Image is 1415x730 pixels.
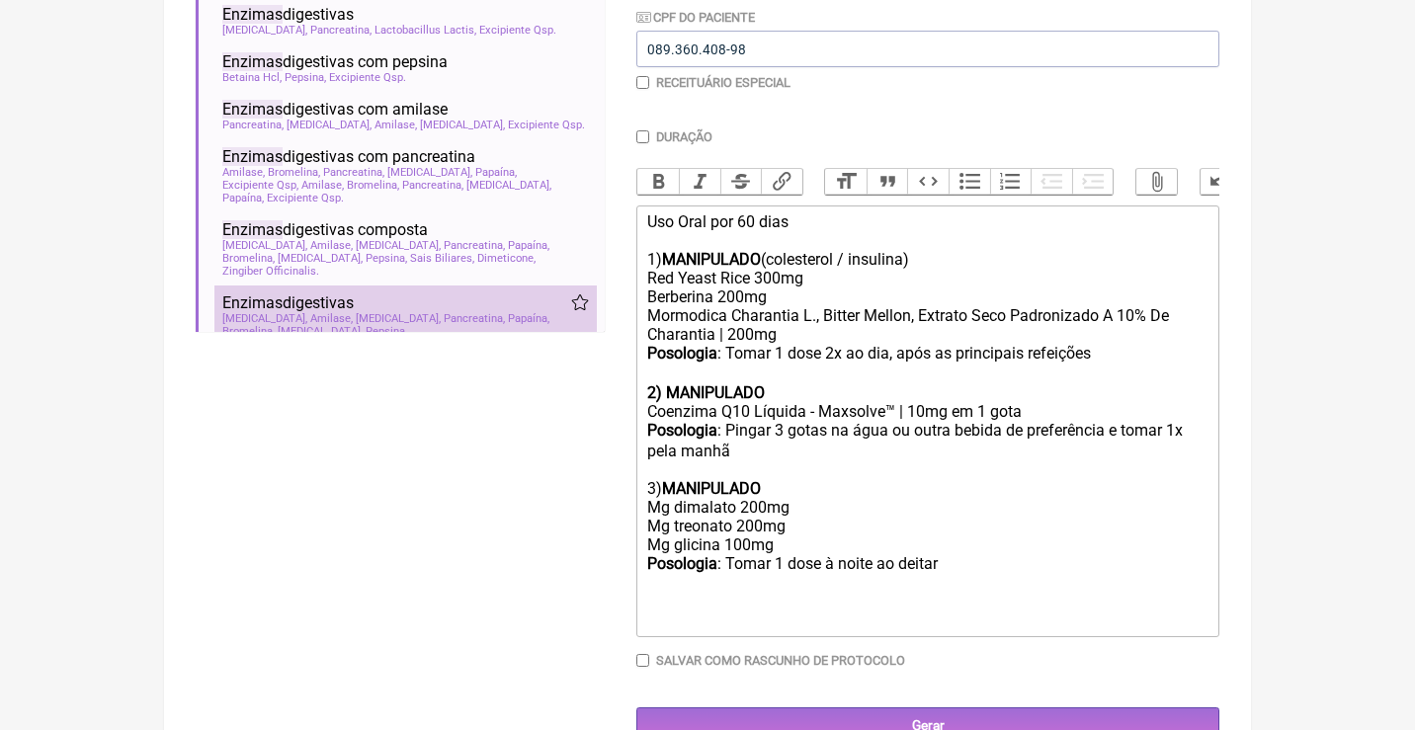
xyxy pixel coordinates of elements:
[222,220,428,239] span: digestivas composta
[867,169,908,195] button: Quote
[356,239,441,252] span: [MEDICAL_DATA]
[907,169,949,195] button: Code
[222,52,448,71] span: digestivas com pepsina
[222,119,284,131] span: Pancreatina
[222,265,319,278] span: Zingiber Officinalis
[222,220,283,239] span: Enzimas
[222,239,307,252] span: [MEDICAL_DATA]
[647,402,1208,421] div: Coenzima Q10 Líquida - Maxsolve™ | 10mg em 1 gota
[222,179,298,192] span: Excipiente Qsp
[444,312,505,325] span: Pancreatina
[222,147,283,166] span: Enzimas
[310,24,372,37] span: Pancreatina
[222,252,275,265] span: Bromelina
[222,24,307,37] span: [MEDICAL_DATA]
[647,554,717,573] strong: Posologia
[402,179,463,192] span: Pancreatina
[647,344,717,363] strong: Posologia
[222,312,307,325] span: [MEDICAL_DATA]
[366,325,408,338] span: Pepsina
[222,71,282,84] span: Betaina Hcl
[285,71,326,84] span: Pepsina
[222,100,448,119] span: digestivas com amilase
[310,312,353,325] span: Amilase
[990,169,1032,195] button: Numbers
[222,293,283,312] span: Enzimas
[479,24,556,37] span: Excipiente Qsp
[647,344,1208,383] div: : Tomar 1 dose 2x ao dia, após as principais refeições ㅤ
[387,166,472,179] span: [MEDICAL_DATA]
[222,192,264,204] span: Papaína
[287,119,372,131] span: [MEDICAL_DATA]
[444,239,505,252] span: Pancreatina
[761,169,802,195] button: Link
[222,52,283,71] span: Enzimas
[475,166,517,179] span: Papaína
[825,169,867,195] button: Heading
[366,252,407,265] span: Pepsina
[375,24,476,37] span: Lactobacillus Lactis
[222,325,275,338] span: Bromelina
[1201,169,1242,195] button: Undo
[1072,169,1114,195] button: Increase Level
[949,169,990,195] button: Bullets
[662,250,761,269] strong: MANIPULADO
[477,252,536,265] span: Dimeticone
[267,192,344,204] span: Excipiente Qsp
[662,479,761,498] strong: MANIPULADO
[647,421,1208,629] div: : Pingar 3 gotas na água ou outra bebida de preferência e tomar 1x ㅤpela manhã 3) Mg dimalato 200...
[508,312,549,325] span: Papaína
[466,179,551,192] span: [MEDICAL_DATA]
[222,5,283,24] span: Enzimas
[347,179,399,192] span: Bromelina
[647,421,717,440] strong: Posologia
[656,75,791,90] label: Receituário Especial
[656,129,712,144] label: Duração
[375,119,417,131] span: Amilase
[647,212,1208,306] div: Uso Oral por 60 dias 1) (colesterol / insulina) Red Yeast Rice 300mg Berberina 200mg
[323,166,384,179] span: Pancreatina
[268,166,320,179] span: Bromelina
[679,169,720,195] button: Italic
[310,239,353,252] span: Amilase
[720,169,762,195] button: Strikethrough
[301,179,344,192] span: Amilase
[1136,169,1178,195] button: Attach Files
[647,306,1208,344] div: Mormodica Charantia L., Bitter Mellon, Extrato Seco Padronizado A 10% De Charantia | 200mg
[222,166,265,179] span: Amilase
[222,147,475,166] span: digestivas com pancreatina
[222,5,354,24] span: digestivas
[222,293,354,312] span: digestivas
[222,100,283,119] span: Enzimas
[278,325,363,338] span: [MEDICAL_DATA]
[1031,169,1072,195] button: Decrease Level
[508,239,549,252] span: Papaína
[636,10,755,25] label: CPF do Paciente
[637,169,679,195] button: Bold
[329,71,406,84] span: Excipiente Qsp
[647,383,765,402] strong: 2) MANIPULADO
[420,119,505,131] span: [MEDICAL_DATA]
[278,252,363,265] span: [MEDICAL_DATA]
[656,653,905,668] label: Salvar como rascunho de Protocolo
[508,119,585,131] span: Excipiente Qsp
[410,252,474,265] span: Sais Biliares
[356,312,441,325] span: [MEDICAL_DATA]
